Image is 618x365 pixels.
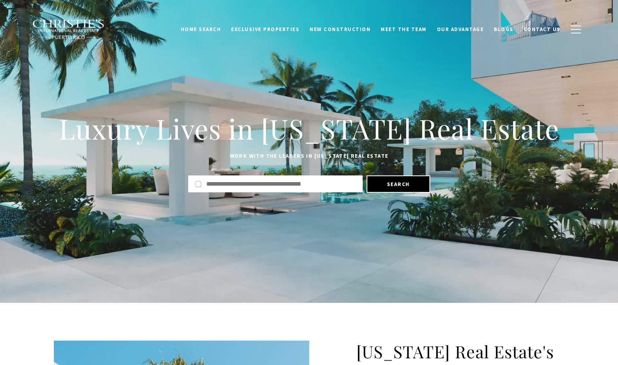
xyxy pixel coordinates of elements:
[432,22,489,37] a: Our Advantage
[54,151,565,161] p: Work with the leaders in [US_STATE] Real Estate
[494,26,513,32] span: Blogs
[54,111,565,146] h1: Luxury Lives in [US_STATE] Real Estate
[437,26,484,32] span: Our Advantage
[226,22,304,37] a: Exclusive Properties
[304,22,376,37] a: New Construction
[176,22,226,37] a: Home Search
[376,22,432,37] a: Meet the Team
[310,26,370,32] span: New Construction
[489,22,519,37] a: Blogs
[32,19,105,40] img: Christie's International Real Estate black text logo
[524,26,561,32] span: Contact Us
[367,175,430,193] button: Search
[231,26,299,32] span: Exclusive Properties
